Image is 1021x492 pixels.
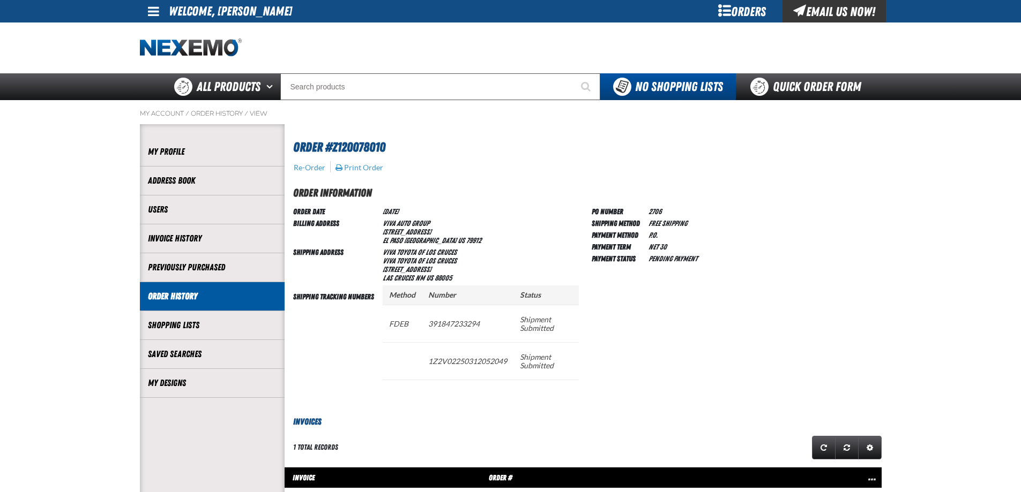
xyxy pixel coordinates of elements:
th: Number [422,285,513,305]
button: You do not have available Shopping Lists. Open to Create a New List [600,73,736,100]
td: FDEB [383,305,422,342]
span: P.O. [649,231,658,239]
span: Net 30 [649,243,667,251]
a: My Designs [148,377,277,389]
div: 1 total records [293,442,338,452]
span: 2706 [649,207,661,216]
span: Viva Auto Group [383,219,429,228]
span: All Products [197,77,260,96]
span: No Shopping Lists [635,79,723,94]
a: My Account [140,109,184,118]
button: Open All Products pages [263,73,280,100]
a: Saved Searches [148,348,277,360]
a: Invoice History [148,232,277,245]
td: Shipment Submitted [513,305,579,342]
td: Shipping Method [592,217,644,229]
span: Order #Z120078010 [293,140,385,155]
a: Order History [148,290,277,302]
span: / [185,109,189,118]
td: Shipment Submitted [513,342,579,380]
td: Order Date [293,205,378,217]
span: EL PASO [383,236,403,245]
td: Shipping Address [293,246,378,283]
span: / [244,109,248,118]
a: View [250,109,267,118]
a: Users [148,203,277,216]
a: Reset grid action [835,436,859,459]
span: Invoice [293,473,315,482]
a: Home [140,39,242,57]
th: Method [383,285,422,305]
span: [STREET_ADDRESS] [383,265,431,274]
span: Viva Toyota of Los Cruces [383,256,457,265]
h3: Invoices [285,415,882,428]
button: Start Searching [573,73,600,100]
a: Shopping Lists [148,319,277,331]
th: Row actions [792,467,882,488]
td: PO Number [592,205,644,217]
span: US [458,236,465,245]
td: Shipping Tracking Numbers [293,283,378,398]
span: Order # [489,473,512,482]
button: Re-Order [293,163,326,172]
span: [STREET_ADDRESS] [383,228,431,236]
span: LAS CRUCES [383,274,414,282]
a: Quick Order Form [736,73,881,100]
td: 1Z2V02250312052049 [422,342,513,380]
td: Payment Method [592,229,644,240]
a: My Profile [148,146,277,158]
nav: Breadcrumbs [140,109,882,118]
span: US [426,274,433,282]
img: Nexemo logo [140,39,242,57]
span: Free Shipping [649,219,687,228]
h2: Order Information [293,185,882,201]
input: Search [280,73,600,100]
a: Previously Purchased [148,261,277,274]
bdo: 79912 [466,236,481,245]
span: NM [415,274,424,282]
a: Address Book [148,175,277,187]
th: Status [513,285,579,305]
span: [DATE] [383,207,398,216]
td: Billing Address [293,217,378,246]
bdo: 88005 [435,274,452,282]
a: Order History [191,109,243,118]
a: Expand or Collapse Grid Settings [858,436,882,459]
td: Payment Term [592,240,644,252]
button: Print Order [335,163,384,172]
span: [GEOGRAPHIC_DATA] [404,236,457,245]
a: Refresh grid action [812,436,836,459]
b: Viva Toyota of Los Cruces [383,248,457,256]
span: Pending payment [649,254,697,263]
td: 391847233294 [422,305,513,342]
td: Payment Status [592,252,644,264]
